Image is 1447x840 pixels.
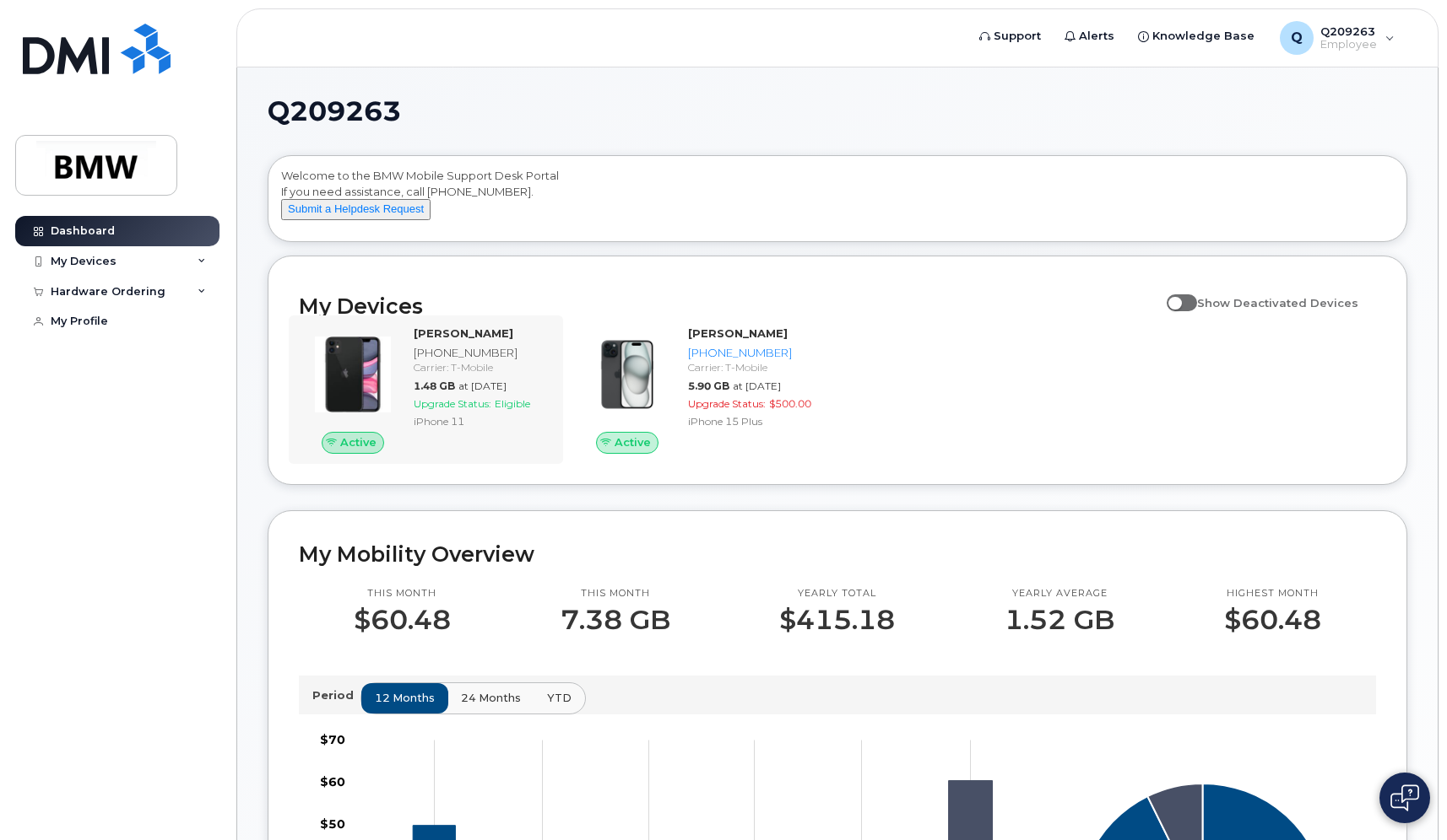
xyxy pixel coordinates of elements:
img: iPhone_15_Black.png [587,334,668,415]
span: $500.00 [769,397,811,410]
span: Upgrade Status: [688,397,766,410]
strong: [PERSON_NAME] [414,326,513,340]
p: $415.18 [779,605,895,635]
span: Upgrade Status: [414,397,491,410]
tspan: $70 [320,732,345,747]
p: Yearly average [1005,587,1114,600]
strong: [PERSON_NAME] [688,326,788,340]
span: Show Deactivated Devices [1197,296,1358,310]
span: Active [615,434,651,450]
img: iPhone_11.jpg [312,334,393,415]
a: Active[PERSON_NAME][PHONE_NUMBER]Carrier: T-Mobile5.90 GBat [DATE]Upgrade Status:$500.00iPhone 15... [573,326,827,454]
h2: My Mobility Overview [299,541,1376,567]
div: iPhone 11 [414,414,546,428]
p: $60.48 [1224,605,1321,635]
button: Submit a Helpdesk Request [281,199,431,220]
input: Show Deactivated Devices [1167,287,1180,300]
p: This month [354,587,451,600]
div: Welcome to the BMW Mobile Support Desk Portal If you need assistance, call [PHONE_NUMBER]. [281,168,1394,235]
p: $60.48 [354,605,451,635]
p: Yearly total [779,587,895,600]
p: Highest month [1224,587,1321,600]
span: Q209263 [268,99,401,124]
span: at [DATE] [458,380,507,392]
tspan: $60 [320,774,345,789]
a: Active[PERSON_NAME][PHONE_NUMBER]Carrier: T-Mobile1.48 GBat [DATE]Upgrade Status:EligibleiPhone 11 [299,326,553,454]
span: 1.48 GB [414,380,455,392]
div: Carrier: T-Mobile [414,360,546,374]
div: iPhone 15 Plus [688,414,821,428]
span: 5.90 GB [688,380,729,392]
p: This month [561,587,670,600]
span: Active [340,434,377,450]
span: YTD [547,690,572,706]
p: Period [312,687,360,703]
div: Carrier: T-Mobile [688,360,821,374]
a: Submit a Helpdesk Request [281,202,431,215]
span: at [DATE] [733,380,781,392]
h2: My Devices [299,293,1158,319]
span: Eligible [495,397,530,410]
span: 24 months [461,690,521,706]
img: Open chat [1390,784,1419,811]
div: [PHONE_NUMBER] [414,345,546,361]
div: [PHONE_NUMBER] [688,345,821,361]
p: 7.38 GB [561,605,670,635]
tspan: $50 [320,816,345,832]
p: 1.52 GB [1005,605,1114,635]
